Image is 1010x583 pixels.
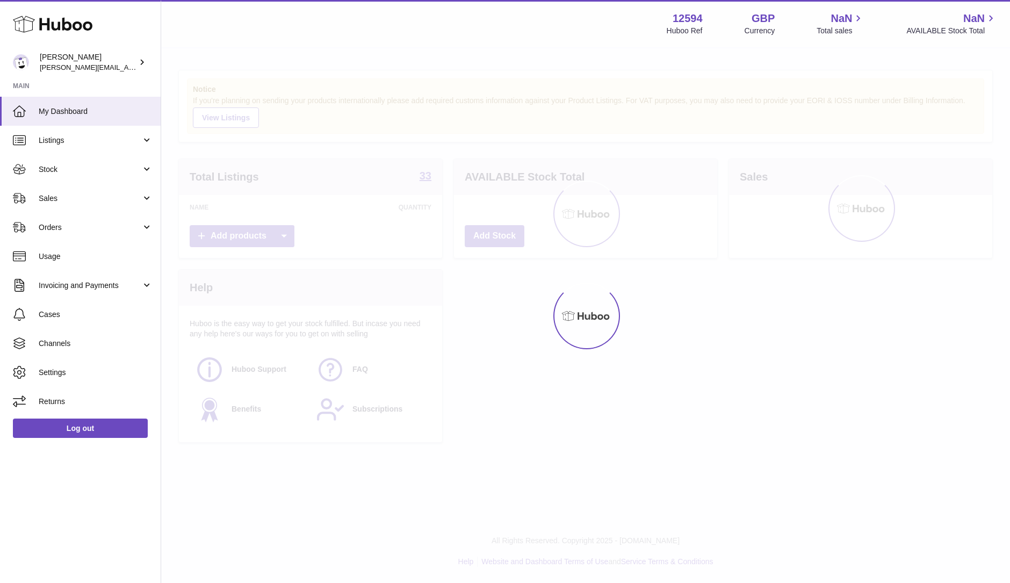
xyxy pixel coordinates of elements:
[906,26,997,36] span: AVAILABLE Stock Total
[745,26,775,36] div: Currency
[39,135,141,146] span: Listings
[39,397,153,407] span: Returns
[40,52,136,73] div: [PERSON_NAME]
[817,26,864,36] span: Total sales
[906,11,997,36] a: NaN AVAILABLE Stock Total
[39,222,141,233] span: Orders
[752,11,775,26] strong: GBP
[667,26,703,36] div: Huboo Ref
[39,251,153,262] span: Usage
[13,419,148,438] a: Log out
[39,339,153,349] span: Channels
[39,164,141,175] span: Stock
[39,310,153,320] span: Cases
[963,11,985,26] span: NaN
[39,193,141,204] span: Sales
[817,11,864,36] a: NaN Total sales
[39,368,153,378] span: Settings
[13,54,29,70] img: owen@wearemakewaves.com
[673,11,703,26] strong: 12594
[39,106,153,117] span: My Dashboard
[39,280,141,291] span: Invoicing and Payments
[831,11,852,26] span: NaN
[40,63,215,71] span: [PERSON_NAME][EMAIL_ADDRESS][DOMAIN_NAME]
